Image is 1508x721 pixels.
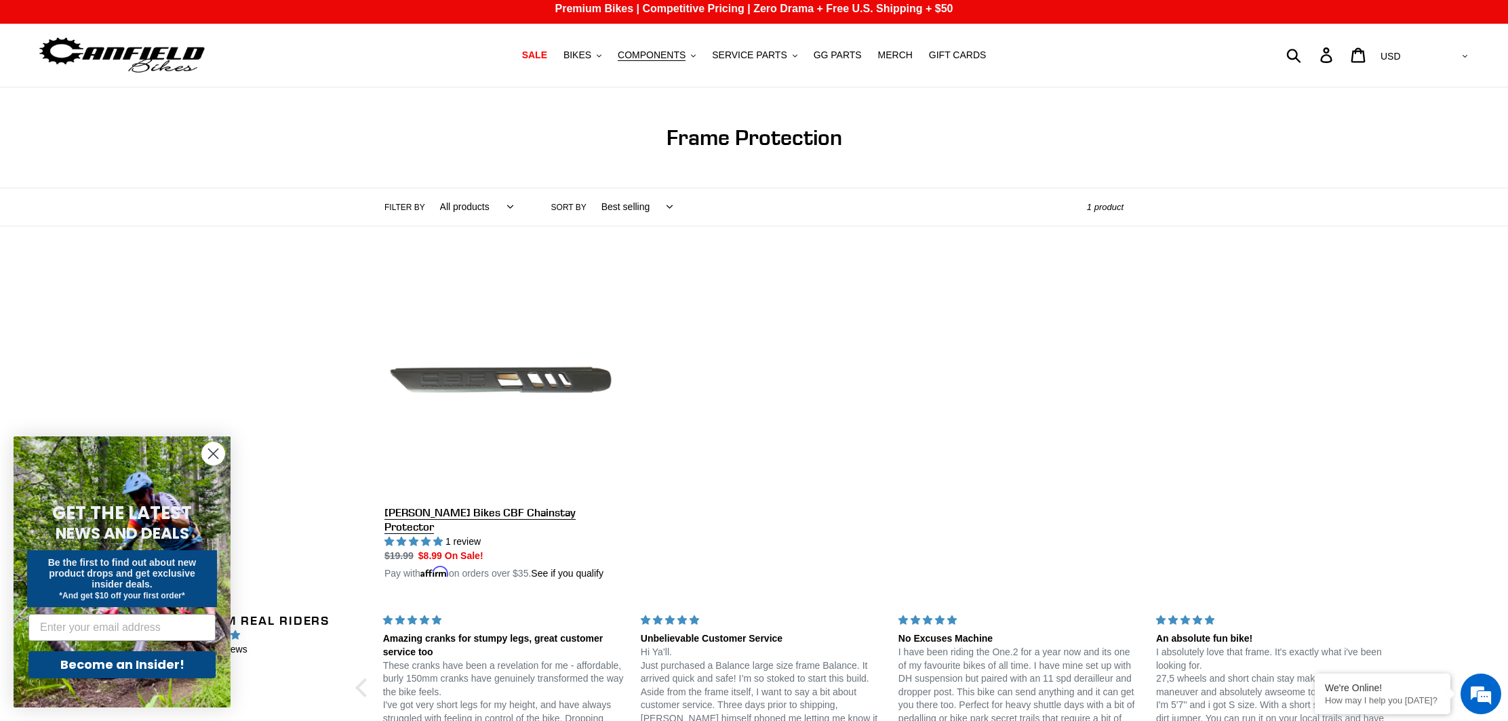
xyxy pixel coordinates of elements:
[28,651,216,678] button: Become an Insider!
[56,522,189,544] span: NEWS AND DEALS
[222,7,255,39] div: Minimize live chat window
[1325,695,1440,705] p: How may I help you today?
[705,46,803,64] button: SERVICE PARTS
[384,201,425,213] label: Filter by
[48,557,197,590] span: Be the first to find out about new product drops and get exclusive insider deals.
[898,632,1140,646] div: No Excuses Machine
[667,124,842,150] span: Frame Protection
[1087,202,1124,212] span: 1 product
[383,613,624,627] div: 5 stars
[91,76,248,94] div: Chat with us now
[59,591,184,600] span: *And get $10 off your first order*
[551,201,587,213] label: Sort by
[557,46,608,64] button: BIKES
[611,46,702,64] button: COMPONENTS
[43,68,77,102] img: d_696896380_company_1647369064580_696896380
[1294,40,1328,70] input: Search
[52,501,192,525] span: GET THE LATEST
[618,49,686,61] span: COMPONENTS
[383,632,624,659] div: Amazing cranks for stumpy legs, great customer service too
[7,370,258,417] textarea: Type your message and hit 'Enter'
[922,46,993,64] a: GIFT CARDS
[641,632,882,646] div: Unbelievable Customer Service
[814,49,862,61] span: GG PARTS
[1156,613,1397,627] div: 5 stars
[522,49,547,61] span: SALE
[563,49,591,61] span: BIKES
[15,75,35,95] div: Navigation go back
[712,49,787,61] span: SERVICE PARTS
[641,613,882,627] div: 5 stars
[201,442,225,466] button: Close dialog
[28,614,216,641] input: Enter your email address
[898,613,1140,627] div: 5 stars
[807,46,869,64] a: GG PARTS
[37,34,207,77] img: Canfield Bikes
[1156,632,1397,646] div: An absolute fun bike!
[515,46,554,64] a: SALE
[871,46,919,64] a: MERCH
[79,171,187,308] span: We're online!
[1325,682,1440,693] div: We're Online!
[929,49,987,61] span: GIFT CARDS
[878,49,913,61] span: MERCH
